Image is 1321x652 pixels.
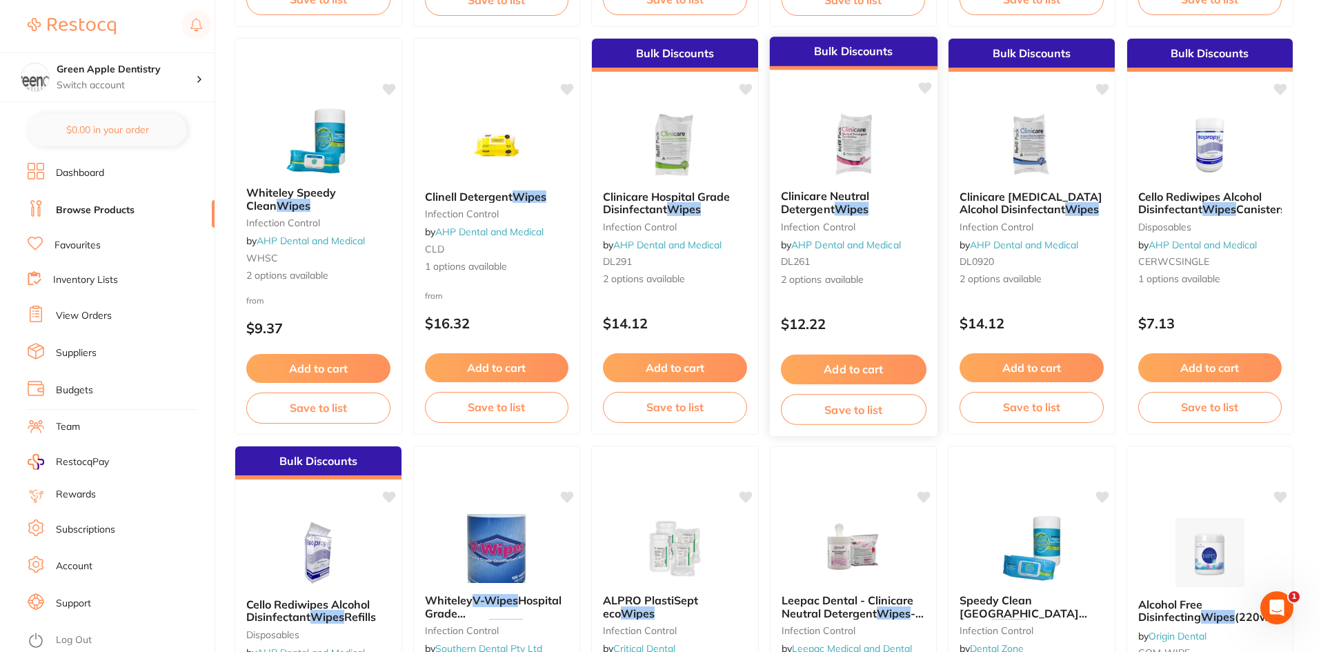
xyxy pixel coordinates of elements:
img: Clinicare Hospital Grade Disinfectant Wipes [630,110,719,179]
a: AHP Dental and Medical [791,239,901,251]
span: Cello Rediwipes Alcohol Disinfectant [246,597,370,624]
a: RestocqPay [28,454,109,470]
small: disposables [1138,221,1282,233]
span: from [425,290,443,301]
small: infection control [425,208,569,219]
div: Bulk Discounts [235,446,401,480]
span: by [1138,239,1257,251]
small: infection control [425,625,569,636]
p: $7.13 [1138,315,1282,331]
span: 1 [1289,591,1300,602]
a: AHP Dental and Medical [1149,239,1257,251]
small: infection control [780,221,926,232]
em: Wipes [667,202,701,216]
span: RestocqPay [56,455,109,469]
span: Clinicare Neutral Detergent [780,189,868,216]
em: Wipes [513,190,546,204]
span: 1 options available [1138,273,1282,286]
span: Whiteley Speedy Clean [246,186,336,212]
p: Switch account [57,79,196,92]
span: Speedy Clean [GEOGRAPHIC_DATA] Grade [960,593,1087,633]
span: by [780,239,900,251]
p: $9.37 [246,320,390,336]
b: Clinicare Neutral Detergent Wipes [780,190,926,215]
button: Save to list [780,394,926,425]
img: RestocqPay [28,454,44,470]
div: Bulk Discounts [769,37,937,70]
span: Clinicare [MEDICAL_DATA] Alcohol Disinfectant [960,190,1102,216]
span: WHSC [246,252,278,264]
img: Clinell Detergent Wipes [452,110,542,179]
b: ALPRO PlastiSept eco Wipes [603,594,747,620]
span: ALPRO PlastiSept eco [603,593,698,620]
a: Restocq Logo [28,10,116,42]
b: Cello Rediwipes Alcohol Disinfectant Wipes Refills [246,598,390,624]
span: CLD [425,243,444,255]
button: Save to list [425,392,569,422]
span: Leepac Dental - Clinicare Neutral Detergent [782,593,913,620]
b: Speedy Clean Neutral Hospital Grade Wipes [960,594,1104,620]
p: $12.22 [780,316,926,332]
img: Whiteley Speedy Clean Wipes [273,106,363,175]
button: Save to list [1138,392,1282,422]
b: Clinicare Hospital Grade Disinfectant Wipes [603,190,747,216]
a: Rewards [56,488,96,502]
em: V-Wipes [473,593,518,607]
iframe: Intercom live chat [1260,591,1293,624]
span: by [960,239,1078,251]
a: Account [56,560,92,573]
b: Clinell Detergent Wipes [425,190,569,203]
button: Save to list [603,392,747,422]
button: Add to cart [780,355,926,384]
span: Whiteley [425,593,473,607]
a: Team [56,420,80,434]
span: by [425,226,544,238]
a: Browse Products [56,204,135,217]
span: 2 options available [960,273,1104,286]
img: Speedy Clean Neutral Hospital Grade Wipes [986,514,1076,583]
b: Leepac Dental - Clinicare Neutral Detergent Wipes - High Quality Dental Product [782,594,926,620]
span: by [1138,630,1206,642]
a: Support [56,597,91,611]
button: Add to cart [1138,353,1282,382]
small: infection control [603,625,747,636]
span: CERWCSINGLE [1138,255,1209,268]
a: AHP Dental and Medical [613,239,722,251]
p: $14.12 [960,315,1104,331]
span: DL0920 [960,255,994,268]
em: Wipes [877,606,911,620]
img: ALPRO PlastiSept eco Wipes [630,514,719,583]
img: Cello Rediwipes Alcohol Disinfectant Wipes Canisters [1165,110,1255,179]
img: Cello Rediwipes Alcohol Disinfectant Wipes Refills [273,518,363,587]
span: 2 options available [603,273,747,286]
span: 2 options available [780,273,926,287]
img: Alcohol Free Disinfecting Wipes (220wipes /bottle? [1165,518,1255,587]
b: Clinicare Isopropyl Alcohol Disinfectant Wipes [960,190,1104,216]
a: Favourites [54,239,101,253]
button: Log Out [28,630,210,652]
em: Wipes [1202,202,1236,216]
b: Whiteley V-Wipes Hospital Grade Disinfectant Wipes Cannister [425,594,569,620]
a: Subscriptions [56,523,115,537]
span: 1 options available [425,260,569,274]
a: Inventory Lists [53,273,118,287]
a: AHP Dental and Medical [970,239,1078,251]
b: Whiteley Speedy Clean Wipes [246,186,390,212]
small: infection control [246,217,390,228]
span: DL291 [603,255,632,268]
em: Wipes [489,619,523,633]
img: Leepac Dental - Clinicare Neutral Detergent Wipes - High Quality Dental Product [808,514,898,583]
span: DL261 [780,255,809,268]
span: Alcohol Free Disinfecting [1138,597,1202,624]
span: Clinicare Hospital Grade Disinfectant [603,190,730,216]
em: Wipes [1065,202,1099,216]
a: Log Out [56,633,92,647]
span: by [603,239,722,251]
span: Canisters [1236,202,1286,216]
a: Suppliers [56,346,97,360]
div: Bulk Discounts [592,39,758,72]
em: Wipes [1201,610,1235,624]
em: Wipes [834,202,868,216]
img: Clinicare Neutral Detergent Wipes [808,109,898,179]
button: Save to list [960,392,1104,422]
